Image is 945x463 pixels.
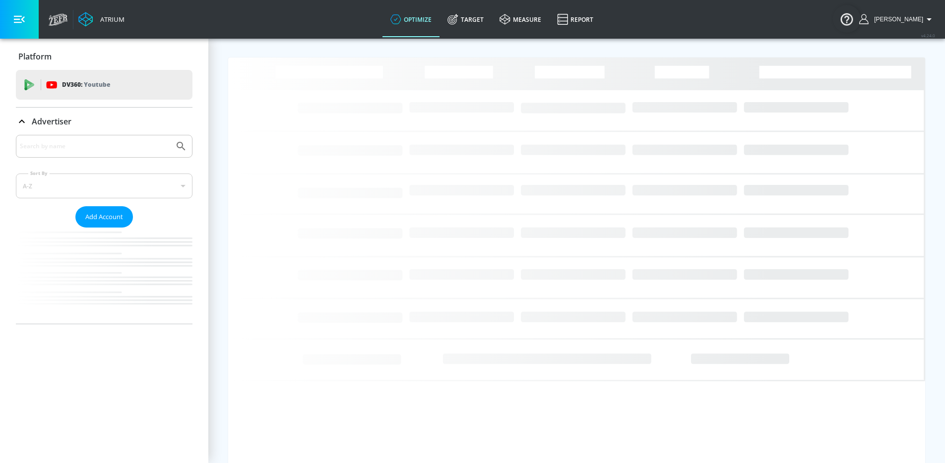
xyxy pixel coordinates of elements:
p: Youtube [84,79,110,90]
span: Add Account [85,211,123,223]
span: login as: wayne.auduong@zefr.com [870,16,923,23]
span: v 4.24.0 [921,33,935,38]
nav: list of Advertiser [16,228,192,324]
div: Advertiser [16,108,192,135]
div: Atrium [96,15,125,24]
a: Atrium [78,12,125,27]
button: Open Resource Center [833,5,861,33]
div: Platform [16,43,192,70]
p: Platform [18,51,52,62]
label: Sort By [28,170,50,176]
div: Advertiser [16,135,192,324]
button: [PERSON_NAME] [859,13,935,25]
input: Search by name [20,140,170,153]
div: DV360: Youtube [16,70,192,100]
a: measure [492,1,549,37]
a: Target [440,1,492,37]
p: Advertiser [32,116,71,127]
p: DV360: [62,79,110,90]
button: Add Account [75,206,133,228]
a: optimize [382,1,440,37]
div: A-Z [16,174,192,198]
a: Report [549,1,601,37]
